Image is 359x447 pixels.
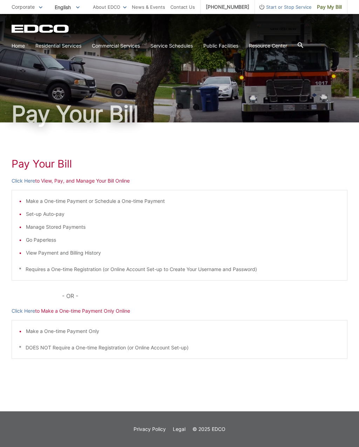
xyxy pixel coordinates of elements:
[170,3,195,11] a: Contact Us
[92,42,140,50] a: Commercial Services
[19,265,340,273] p: * Requires a One-time Registration (or Online Account Set-up to Create Your Username and Password)
[26,327,340,335] li: Make a One-time Payment Only
[12,157,347,170] h1: Pay Your Bill
[62,291,347,301] p: - OR -
[12,42,25,50] a: Home
[26,223,340,231] li: Manage Stored Payments
[12,4,35,10] span: Corporate
[12,307,347,315] p: to Make a One-time Payment Only Online
[19,344,340,352] p: * DOES NOT Require a One-time Registration (or Online Account Set-up)
[26,236,340,244] li: Go Paperless
[26,210,340,218] li: Set-up Auto-pay
[12,307,35,315] a: Click Here
[192,425,225,433] p: © 2025 EDCO
[134,425,166,433] a: Privacy Policy
[12,177,35,185] a: Click Here
[26,249,340,257] li: View Payment and Billing History
[249,42,287,50] a: Resource Center
[49,1,85,13] span: English
[93,3,127,11] a: About EDCO
[317,3,342,11] span: Pay My Bill
[203,42,238,50] a: Public Facilities
[173,425,185,433] a: Legal
[12,24,70,33] a: EDCD logo. Return to the homepage.
[12,177,347,185] p: to View, Pay, and Manage Your Bill Online
[26,197,340,205] li: Make a One-time Payment or Schedule a One-time Payment
[150,42,193,50] a: Service Schedules
[12,103,347,125] h1: Pay Your Bill
[132,3,165,11] a: News & Events
[35,42,81,50] a: Residential Services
